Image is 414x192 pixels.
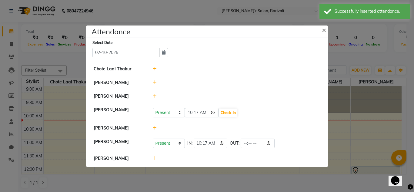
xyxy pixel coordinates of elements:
[230,140,239,147] span: OUT:
[92,48,159,57] input: Select date
[92,26,130,37] h4: Attendance
[89,79,148,86] div: [PERSON_NAME]
[219,109,237,117] button: Check-In
[92,40,113,45] label: Select Date
[187,140,192,147] span: IN:
[389,168,408,186] iframe: chat widget
[89,155,148,162] div: [PERSON_NAME]
[322,25,326,34] span: ×
[89,93,148,99] div: [PERSON_NAME]
[317,21,332,38] button: Close
[89,107,148,118] div: [PERSON_NAME]
[335,8,406,15] div: Successfully inserted attendance.
[89,66,148,72] div: Chote Laal Thakur
[89,139,148,148] div: [PERSON_NAME]
[89,125,148,131] div: [PERSON_NAME]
